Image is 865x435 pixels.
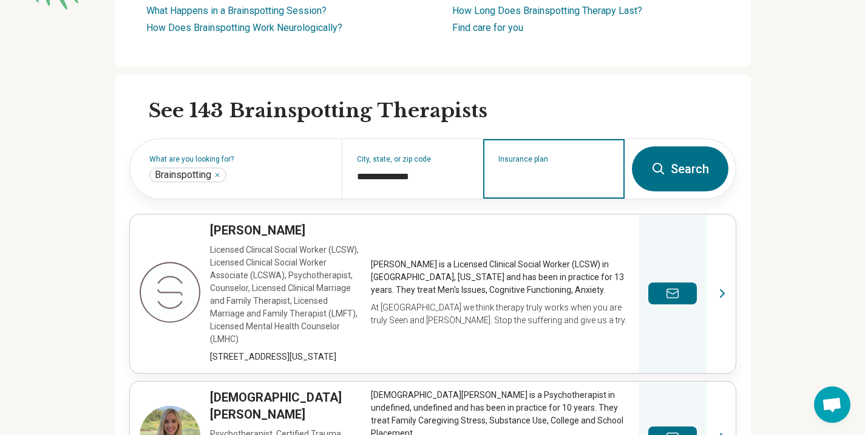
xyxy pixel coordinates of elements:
span: Brainspotting [155,169,211,181]
h2: See 143 Brainspotting Therapists [149,98,736,124]
a: Find care for you [452,22,523,33]
a: How Does Brainspotting Work Neurologically? [146,22,342,33]
a: What Happens in a Brainspotting Session? [146,5,327,16]
label: What are you looking for? [149,156,327,163]
div: Open chat [814,386,850,423]
div: Brainspotting [149,168,226,182]
button: Brainspotting [214,171,221,179]
button: Send a message [648,283,697,304]
a: How Long Does Brainspotting Therapy Last? [452,5,642,16]
button: Search [632,146,728,191]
